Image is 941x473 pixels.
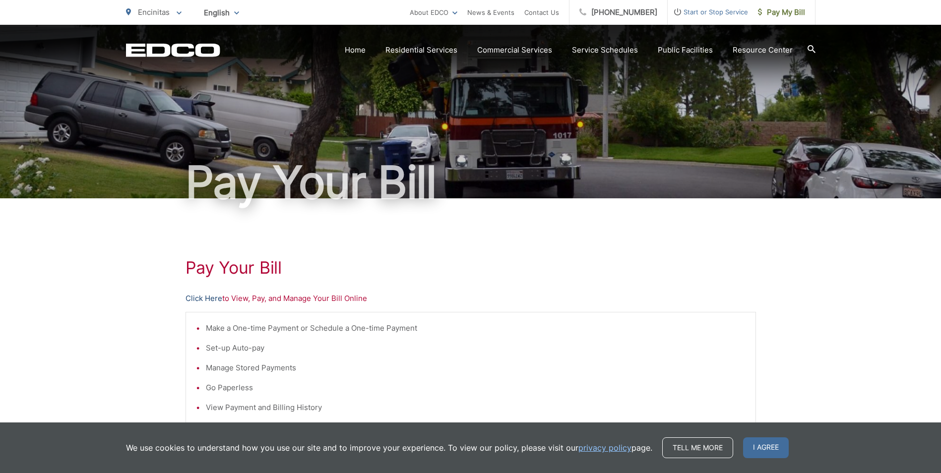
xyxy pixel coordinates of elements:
[662,437,733,458] a: Tell me more
[186,258,756,278] h1: Pay Your Bill
[126,43,220,57] a: EDCD logo. Return to the homepage.
[206,342,746,354] li: Set-up Auto-pay
[206,322,746,334] li: Make a One-time Payment or Schedule a One-time Payment
[345,44,366,56] a: Home
[206,362,746,374] li: Manage Stored Payments
[733,44,793,56] a: Resource Center
[138,7,170,17] span: Encinitas
[126,158,816,207] h1: Pay Your Bill
[410,6,457,18] a: About EDCO
[572,44,638,56] a: Service Schedules
[186,293,756,304] p: to View, Pay, and Manage Your Bill Online
[658,44,713,56] a: Public Facilities
[524,6,559,18] a: Contact Us
[758,6,805,18] span: Pay My Bill
[578,442,631,454] a: privacy policy
[477,44,552,56] a: Commercial Services
[206,402,746,414] li: View Payment and Billing History
[126,442,652,454] p: We use cookies to understand how you use our site and to improve your experience. To view our pol...
[196,4,247,21] span: English
[385,44,457,56] a: Residential Services
[206,382,746,394] li: Go Paperless
[743,437,789,458] span: I agree
[186,293,222,304] a: Click Here
[467,6,514,18] a: News & Events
